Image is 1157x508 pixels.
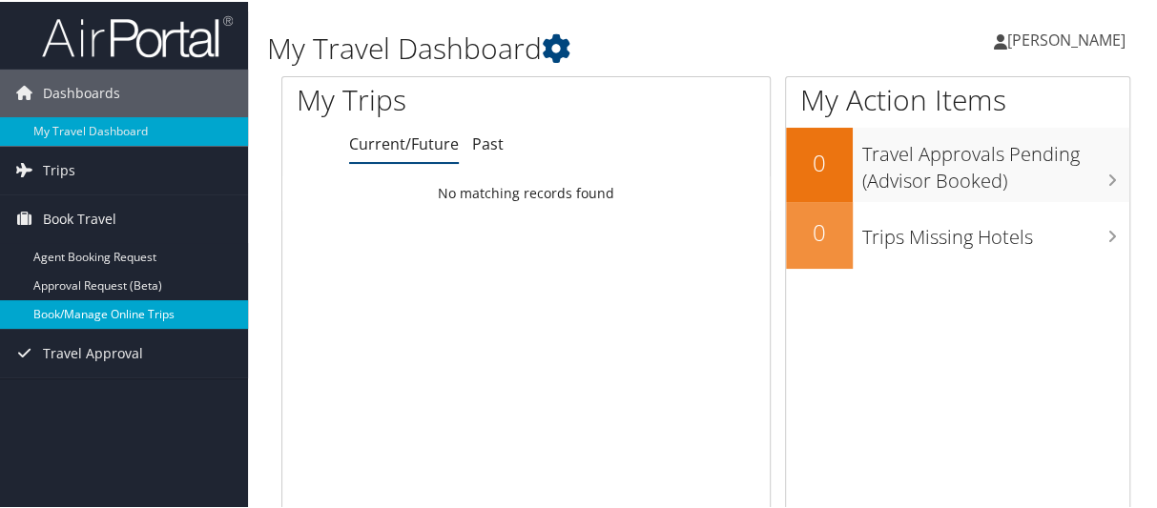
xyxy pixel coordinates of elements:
[1007,28,1126,49] span: [PERSON_NAME]
[267,27,852,67] h1: My Travel Dashboard
[43,68,120,115] span: Dashboards
[786,126,1129,199] a: 0Travel Approvals Pending (Advisor Booked)
[786,200,1129,267] a: 0Trips Missing Hotels
[862,130,1129,193] h3: Travel Approvals Pending (Advisor Booked)
[994,10,1145,67] a: [PERSON_NAME]
[472,132,504,152] a: Past
[349,132,459,152] a: Current/Future
[786,78,1129,118] h1: My Action Items
[43,145,75,193] span: Trips
[43,328,143,376] span: Travel Approval
[42,12,233,57] img: airportal-logo.png
[786,214,853,247] h2: 0
[43,193,116,241] span: Book Travel
[297,78,552,118] h1: My Trips
[786,145,853,177] h2: 0
[282,174,770,209] td: No matching records found
[862,213,1129,249] h3: Trips Missing Hotels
